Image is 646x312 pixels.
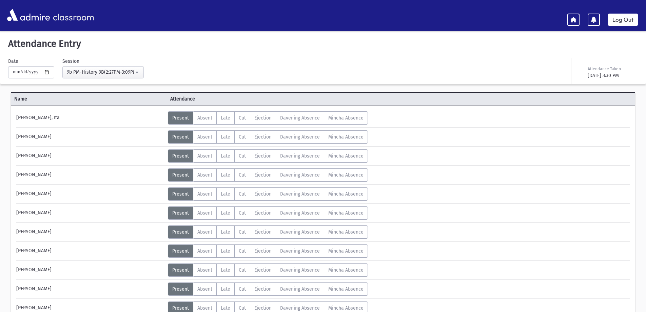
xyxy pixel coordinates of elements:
[280,229,320,235] span: Davening Absence
[5,7,52,23] img: AdmirePro
[13,263,168,277] div: [PERSON_NAME]
[254,134,272,140] span: Ejection
[172,134,189,140] span: Present
[239,153,246,159] span: Cut
[197,210,212,216] span: Absent
[328,153,364,159] span: Mincha Absence
[197,286,212,292] span: Absent
[608,14,638,26] a: Log Out
[328,229,364,235] span: Mincha Absence
[11,95,167,103] span: Name
[172,248,189,254] span: Present
[172,191,189,197] span: Present
[280,267,320,273] span: Davening Absence
[172,286,189,292] span: Present
[168,187,368,201] div: AttTypes
[197,305,212,311] span: Absent
[168,263,368,277] div: AttTypes
[239,191,246,197] span: Cut
[254,191,272,197] span: Ejection
[168,149,368,163] div: AttTypes
[168,111,368,125] div: AttTypes
[13,244,168,258] div: [PERSON_NAME]
[52,6,94,24] span: classroom
[254,172,272,178] span: Ejection
[328,248,364,254] span: Mincha Absence
[588,72,637,79] div: [DATE] 3:30 PM
[280,115,320,121] span: Davening Absence
[221,305,230,311] span: Late
[328,191,364,197] span: Mincha Absence
[254,115,272,121] span: Ejection
[280,172,320,178] span: Davening Absence
[172,115,189,121] span: Present
[239,229,246,235] span: Cut
[221,286,230,292] span: Late
[280,191,320,197] span: Davening Absence
[197,172,212,178] span: Absent
[254,286,272,292] span: Ejection
[239,210,246,216] span: Cut
[13,111,168,125] div: [PERSON_NAME], Ita
[280,248,320,254] span: Davening Absence
[221,229,230,235] span: Late
[221,248,230,254] span: Late
[172,172,189,178] span: Present
[172,153,189,159] span: Present
[239,248,246,254] span: Cut
[8,58,18,65] label: Date
[254,153,272,159] span: Ejection
[168,206,368,220] div: AttTypes
[197,191,212,197] span: Absent
[5,38,641,50] h5: Attendance Entry
[172,229,189,235] span: Present
[13,206,168,220] div: [PERSON_NAME]
[62,66,144,78] button: 9b PM-History 9B(2:27PM-3:09PM)
[167,95,323,103] span: Attendance
[197,115,212,121] span: Absent
[168,282,368,296] div: AttTypes
[328,210,364,216] span: Mincha Absence
[239,115,246,121] span: Cut
[328,134,364,140] span: Mincha Absence
[172,210,189,216] span: Present
[197,229,212,235] span: Absent
[280,153,320,159] span: Davening Absence
[221,153,230,159] span: Late
[328,267,364,273] span: Mincha Absence
[328,172,364,178] span: Mincha Absence
[13,130,168,144] div: [PERSON_NAME]
[239,305,246,311] span: Cut
[254,305,272,311] span: Ejection
[168,168,368,182] div: AttTypes
[67,69,134,76] div: 9b PM-History 9B(2:27PM-3:09PM)
[221,210,230,216] span: Late
[221,115,230,121] span: Late
[221,267,230,273] span: Late
[239,172,246,178] span: Cut
[197,153,212,159] span: Absent
[254,267,272,273] span: Ejection
[221,191,230,197] span: Late
[13,149,168,163] div: [PERSON_NAME]
[254,229,272,235] span: Ejection
[197,248,212,254] span: Absent
[197,267,212,273] span: Absent
[280,210,320,216] span: Davening Absence
[62,58,79,65] label: Session
[168,225,368,239] div: AttTypes
[254,210,272,216] span: Ejection
[13,282,168,296] div: [PERSON_NAME]
[172,305,189,311] span: Present
[328,115,364,121] span: Mincha Absence
[13,187,168,201] div: [PERSON_NAME]
[280,134,320,140] span: Davening Absence
[254,248,272,254] span: Ejection
[13,225,168,239] div: [PERSON_NAME]
[13,168,168,182] div: [PERSON_NAME]
[168,244,368,258] div: AttTypes
[172,267,189,273] span: Present
[588,66,637,72] div: Attendance Taken
[168,130,368,144] div: AttTypes
[239,267,246,273] span: Cut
